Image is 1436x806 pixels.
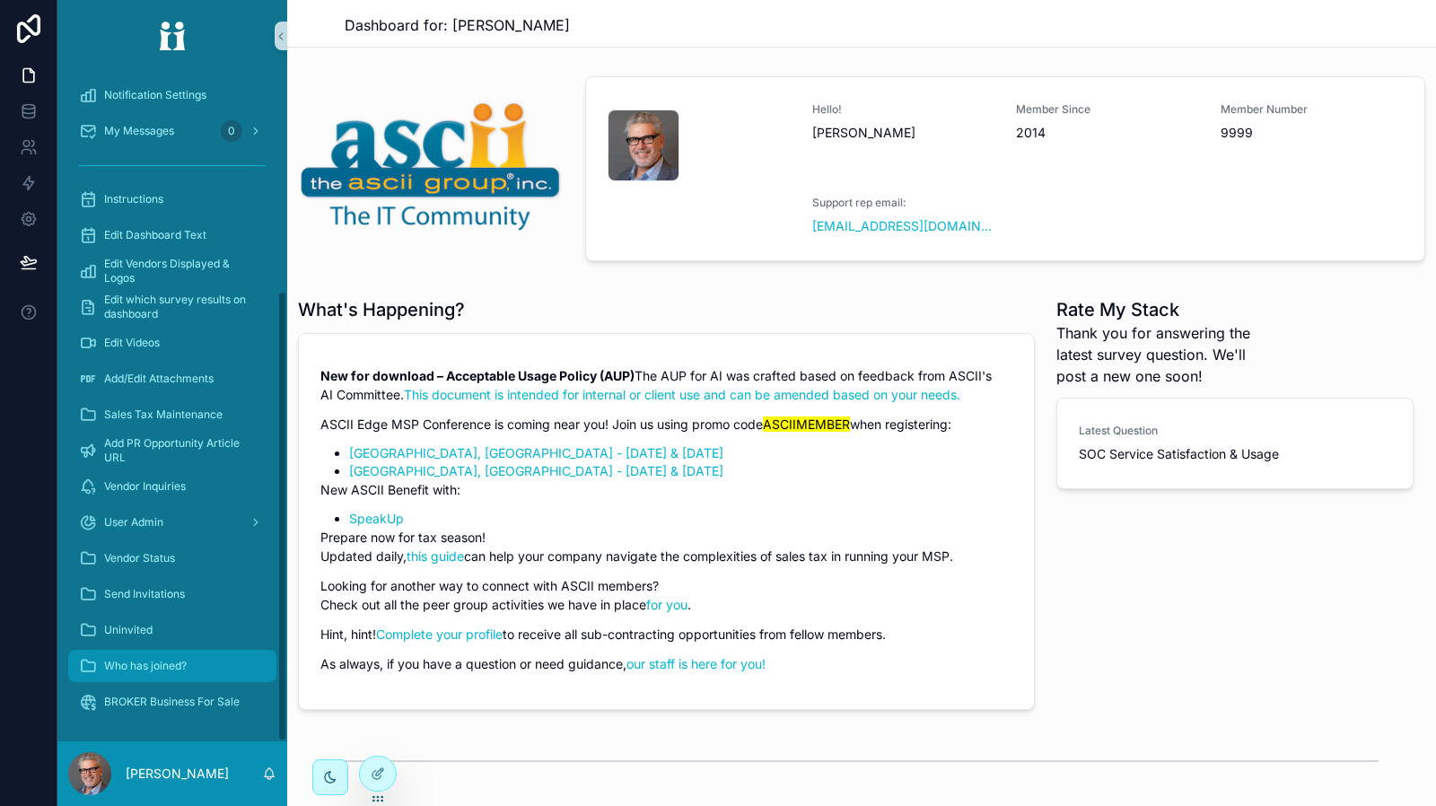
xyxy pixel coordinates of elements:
span: Member Since [1016,102,1199,117]
span: Edit Dashboard Text [104,228,206,242]
span: Vendor Inquiries [104,479,186,494]
a: for you [646,597,687,612]
div: 0 [221,120,242,142]
span: Sales Tax Maintenance [104,407,223,422]
a: [GEOGRAPHIC_DATA], [GEOGRAPHIC_DATA] - [DATE] & [DATE] [349,463,723,478]
p: [PERSON_NAME] [126,765,229,783]
a: Edit Vendors Displayed & Logos [68,255,276,287]
mark: ASCIIMEMBER [763,416,850,432]
span: Edit Vendors Displayed & Logos [104,257,258,285]
a: Edit which survey results on dashboard [68,291,276,323]
p: Prepare now for tax season! Updated daily, can help your company navigate the complexities of sal... [320,528,1012,565]
p: The AUP for AI was crafted based on feedback from ASCII's AI Committee. [320,366,1012,404]
span: Vendor Status [104,551,175,565]
span: Uninvited [104,623,153,637]
a: Edit Videos [68,327,276,359]
a: Vendor Status [68,542,276,574]
a: Who has joined? [68,650,276,682]
span: SOC Service Satisfaction & Usage [1079,445,1391,463]
span: Support rep email: [812,196,995,210]
span: Dashboard for: [PERSON_NAME] [345,14,570,36]
a: Edit Dashboard Text [68,219,276,251]
span: Edit which survey results on dashboard [104,293,258,321]
p: Hint, hint! to receive all sub-contracting opportunities from fellow members. [320,625,1012,644]
span: Latest Question [1079,424,1391,438]
a: Vendor Inquiries [68,470,276,503]
strong: New for download – Acceptable Usage Policy (AUP) [320,368,635,383]
span: Add PR Opportunity Article URL [104,436,258,465]
a: our staff is here for you! [626,656,766,671]
a: this guide [407,548,464,564]
a: Add/Edit Attachments [68,363,276,395]
p: As always, if you have a question or need guidance, [320,654,1012,673]
span: Edit Videos [104,336,160,350]
a: Instructions [68,183,276,215]
a: Send Invitations [68,578,276,610]
span: Member Number [1221,102,1404,117]
span: 9999 [1221,124,1404,142]
div: scrollable content [57,72,287,741]
a: Complete your profile [376,626,503,642]
span: User Admin [104,515,163,530]
a: [EMAIL_ADDRESS][DOMAIN_NAME] [812,217,995,235]
span: Hello! [812,102,995,117]
img: App logo [147,22,197,50]
a: [GEOGRAPHIC_DATA], [GEOGRAPHIC_DATA] - [DATE] & [DATE] [349,445,723,460]
a: This document is intended for internal or client use and can be amended based on your needs. [404,387,960,402]
span: Send Invitations [104,587,185,601]
span: Thank you for answering the latest survey question. We'll post a new one soon! [1056,322,1279,387]
a: My Messages0 [68,115,276,147]
span: Add/Edit Attachments [104,372,214,386]
span: Instructions [104,192,163,206]
span: My Messages [104,124,174,138]
p: Looking for another way to connect with ASCII members? Check out all the peer group activities we... [320,576,1012,614]
a: User Admin [68,506,276,539]
img: 19996-300ASCII_Logo-Clear.png [298,98,564,232]
span: Notification Settings [104,88,206,102]
a: Add PR Opportunity Article URL [68,434,276,467]
a: Uninvited [68,614,276,646]
a: SpeakUp [349,511,404,526]
a: Notification Settings [68,79,276,111]
span: 2014 [1016,124,1199,142]
span: [PERSON_NAME] [812,124,995,142]
span: Who has joined? [104,659,187,673]
a: BROKER Business For Sale [68,686,276,718]
p: ASCII Edge MSP Conference is coming near you! Join us using promo code when registering: [320,415,1012,434]
p: New ASCII Benefit with: [320,480,1012,499]
a: Sales Tax Maintenance [68,399,276,431]
h1: What's Happening? [298,297,465,322]
h1: Rate My Stack [1056,297,1279,322]
span: BROKER Business For Sale [104,695,240,709]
